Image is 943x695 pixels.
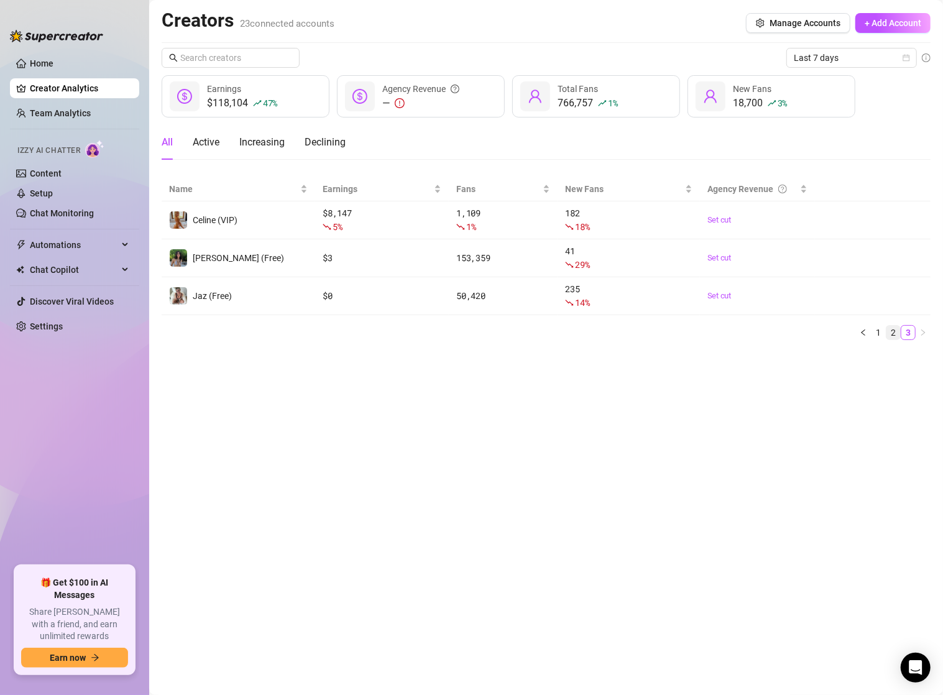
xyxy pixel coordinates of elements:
span: Izzy AI Chatter [17,145,80,157]
span: user [703,89,718,104]
li: Previous Page [856,325,871,340]
div: Open Intercom Messenger [901,653,931,683]
th: Fans [449,177,558,201]
th: New Fans [558,177,700,201]
span: 14 % [575,297,589,308]
a: Home [30,58,53,68]
span: question-circle [778,182,787,196]
span: 23 connected accounts [240,18,334,29]
span: question-circle [451,82,459,96]
span: Earnings [323,182,431,196]
div: $ 0 [323,289,441,303]
img: logo-BBDzfeDw.svg [10,30,103,42]
span: left [860,329,867,336]
img: Celine (VIP) [170,211,187,229]
span: rise [768,99,776,108]
a: Set cut [707,252,808,264]
span: arrow-right [91,653,99,662]
img: AI Chatter [85,140,104,158]
button: Earn nowarrow-right [21,648,128,668]
span: info-circle [922,53,931,62]
input: Search creators [180,51,282,65]
div: 182 [565,206,692,234]
span: 1 % [466,221,476,232]
a: 1 [872,326,885,339]
li: 3 [901,325,916,340]
span: New Fans [565,182,683,196]
span: fall [565,298,574,307]
a: Settings [30,321,63,331]
div: $ 3 [323,251,441,265]
h2: Creators [162,9,334,32]
div: 235 [565,282,692,310]
span: user [528,89,543,104]
span: Celine (VIP) [193,215,237,225]
span: 3 % [778,97,787,109]
div: $118,104 [207,96,277,111]
span: + Add Account [865,18,921,28]
span: [PERSON_NAME] (Free) [193,253,284,263]
a: 2 [886,326,900,339]
button: + Add Account [855,13,931,33]
span: Total Fans [558,84,598,94]
span: 29 % [575,259,589,270]
div: 766,757 [558,96,617,111]
img: Chloe (Free) [170,249,187,267]
div: Active [193,135,219,150]
div: Declining [305,135,346,150]
span: thunderbolt [16,240,26,250]
img: Chat Copilot [16,265,24,274]
th: Earnings [315,177,449,201]
span: search [169,53,178,62]
span: 47 % [263,97,277,109]
span: Fans [456,182,540,196]
a: Discover Viral Videos [30,297,114,306]
a: Creator Analytics [30,78,129,98]
a: Set cut [707,290,808,302]
span: Last 7 days [794,48,909,67]
a: Set cut [707,214,808,226]
a: Content [30,168,62,178]
span: Earn now [50,653,86,663]
span: right [919,329,927,336]
div: Increasing [239,135,285,150]
li: 2 [886,325,901,340]
button: right [916,325,931,340]
img: Jaz (Free) [170,287,187,305]
div: Agency Revenue [707,182,798,196]
div: Agency Revenue [382,82,459,96]
span: fall [456,223,465,231]
div: — [382,96,459,111]
th: Name [162,177,315,201]
a: Team Analytics [30,108,91,118]
a: Setup [30,188,53,198]
button: Manage Accounts [746,13,850,33]
span: calendar [903,54,910,62]
span: dollar-circle [352,89,367,104]
span: Jaz (Free) [193,291,232,301]
span: Manage Accounts [770,18,840,28]
span: Automations [30,235,118,255]
span: 18 % [575,221,589,232]
div: 1,109 [456,206,550,234]
span: fall [565,260,574,269]
span: fall [323,223,331,231]
button: left [856,325,871,340]
span: rise [598,99,607,108]
span: dollar-circle [177,89,192,104]
span: 🎁 Get $100 in AI Messages [21,577,128,601]
span: exclamation-circle [395,98,405,108]
div: All [162,135,173,150]
li: Next Page [916,325,931,340]
span: Chat Copilot [30,260,118,280]
a: 3 [901,326,915,339]
li: 1 [871,325,886,340]
span: New Fans [733,84,771,94]
div: 41 [565,244,692,272]
span: Name [169,182,298,196]
div: 153,359 [456,251,550,265]
a: Chat Monitoring [30,208,94,218]
span: Share [PERSON_NAME] with a friend, and earn unlimited rewards [21,606,128,643]
div: 18,700 [733,96,787,111]
span: 1 % [608,97,617,109]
